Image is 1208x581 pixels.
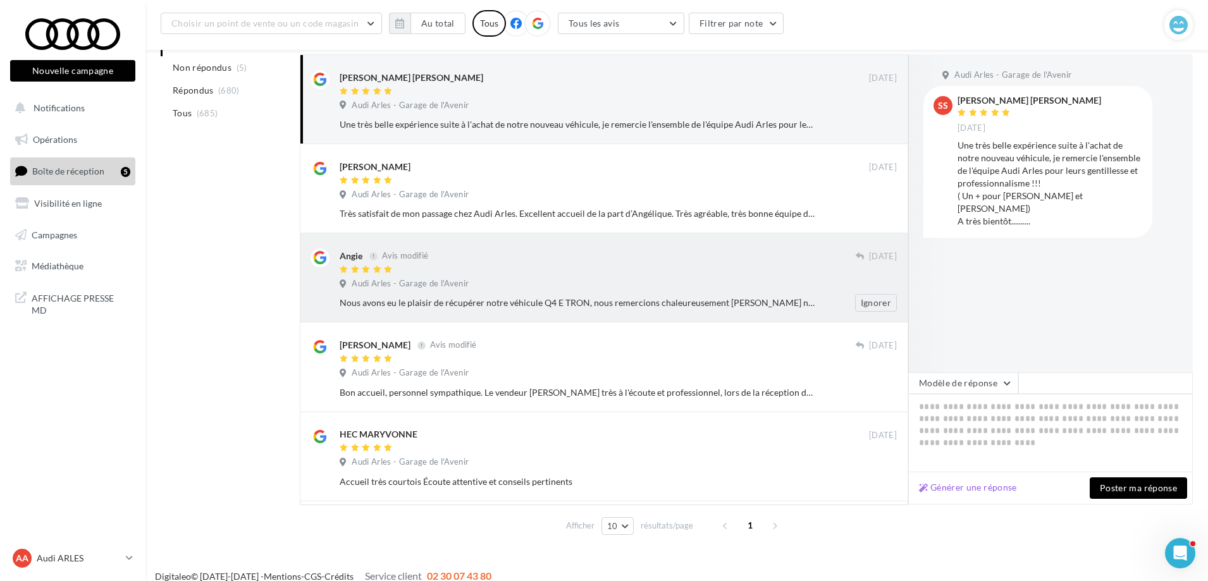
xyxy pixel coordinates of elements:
span: Tous les avis [569,18,620,28]
button: Tous les avis [558,13,684,34]
a: AFFICHAGE PRESSE MD [8,284,138,322]
span: (680) [218,85,240,95]
span: (5) [237,63,247,73]
span: Tous [173,107,192,119]
span: Audi Arles - Garage de l'Avenir [352,278,469,290]
div: Une très belle expérience suite à l'achat de notre nouveau véhicule, je remercie l'ensemble de l'... [958,139,1142,228]
div: Bon accueil, personnel sympathique. Le vendeur [PERSON_NAME] très à l'écoute et professionnel, lo... [340,386,815,399]
a: Campagnes [8,222,138,248]
a: Boîte de réception5 [8,157,138,185]
span: [DATE] [958,123,985,134]
div: [PERSON_NAME] [340,339,410,352]
span: Non répondus [173,61,231,74]
span: Campagnes [32,229,77,240]
a: Visibilité en ligne [8,190,138,217]
button: Ignorer [855,294,897,312]
button: Au total [389,13,465,34]
div: Tous [472,10,506,37]
span: [DATE] [869,162,897,173]
div: Une très belle expérience suite à l'achat de notre nouveau véhicule, je remercie l'ensemble de l'... [340,118,815,131]
span: Boîte de réception [32,166,104,176]
button: Au total [410,13,465,34]
p: Audi ARLES [37,552,121,565]
span: AFFICHAGE PRESSE MD [32,290,130,317]
a: AA Audi ARLES [10,546,135,570]
span: Audi Arles - Garage de l'Avenir [352,189,469,200]
div: Nous avons eu le plaisir de récupérer notre véhicule Q4 E TRON, nous remercions chaleureusement [... [340,297,815,309]
span: Audi Arles - Garage de l'Avenir [352,100,469,111]
span: (685) [197,108,218,118]
button: Nouvelle campagne [10,60,135,82]
div: Très satisfait de mon passage chez Audi Arles. Excellent accueil de la part d’Angélique. Très agr... [340,207,815,220]
a: Opérations [8,126,138,153]
button: 10 [601,517,634,535]
span: Médiathèque [32,260,83,271]
span: Répondus [173,84,214,97]
div: Angie [340,250,362,262]
span: [DATE] [869,430,897,441]
div: HEC MARYVONNE [340,428,417,441]
span: [DATE] [869,251,897,262]
span: 10 [607,521,618,531]
span: AA [16,552,28,565]
span: 1 [740,515,760,535]
button: Modèle de réponse [908,372,1018,394]
span: Opérations [33,134,77,145]
button: Choisir un point de vente ou un code magasin [161,13,382,34]
span: [DATE] [869,340,897,352]
span: Audi Arles - Garage de l'Avenir [954,70,1071,81]
span: Avis modifié [430,340,476,350]
div: Accueil très courtois Écoute attentive et conseils pertinents [340,475,815,488]
span: Audi Arles - Garage de l'Avenir [352,367,469,379]
button: Générer une réponse [914,480,1022,495]
button: Filtrer par note [689,13,784,34]
span: Afficher [566,520,595,532]
a: Médiathèque [8,253,138,279]
span: SS [938,99,948,112]
span: Visibilité en ligne [34,198,102,209]
span: Avis modifié [382,251,428,261]
div: [PERSON_NAME] [PERSON_NAME] [958,96,1101,105]
div: 5 [121,167,130,177]
button: Poster ma réponse [1090,477,1187,499]
iframe: Intercom live chat [1165,538,1195,568]
span: Notifications [34,102,85,113]
button: Notifications [8,95,133,121]
span: Choisir un point de vente ou un code magasin [171,18,359,28]
span: [DATE] [869,73,897,84]
div: [PERSON_NAME] [PERSON_NAME] [340,71,483,84]
div: [PERSON_NAME] [340,161,410,173]
span: résultats/page [641,520,693,532]
span: Audi Arles - Garage de l'Avenir [352,456,469,468]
